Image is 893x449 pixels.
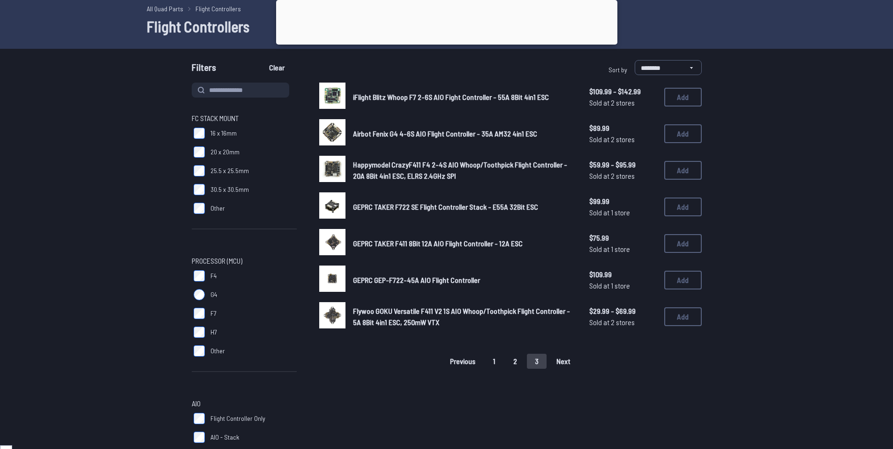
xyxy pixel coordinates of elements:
[353,274,574,286] a: GEPRC GEP-F722-45A AIO Flight Controller
[589,232,657,244] span: $75.99
[210,309,217,318] span: F7
[192,398,201,409] span: AIO
[664,88,702,107] button: Add
[147,15,747,38] h1: Flight Controllers
[210,290,217,299] span: G4
[261,60,293,75] button: Clear
[319,192,345,219] img: image
[353,129,537,138] span: Airbot Fenix G4 4-6S AIO Flight Controller - 35A AM32 4in1 ESC
[353,306,570,327] span: Flywoo GOKU Versatile F411 V2 1S AIO Whoop/Toothpick Flight Controller - 5A 8Bit 4in1 ESC, 250mW VTX
[319,83,345,112] a: image
[353,201,574,213] a: GEPRC TAKER F722 SE Flight Controller Stack - E55A 32Bit ESC
[353,305,574,328] a: Flywoo GOKU Versatile F411 V2 1S AIO Whoop/Toothpick Flight Controller - 5A 8Bit 4in1 ESC, 250mW VTX
[664,271,702,289] button: Add
[319,119,345,145] img: image
[589,269,657,280] span: $109.99
[210,327,217,337] span: H7
[210,433,239,442] span: AIO - Stack
[210,147,240,157] span: 20 x 20mm
[210,204,225,213] span: Other
[319,302,345,328] img: image
[194,308,205,319] input: F7
[210,185,249,194] span: 30.5 x 30.5mm
[194,432,205,443] input: AIO - Stack
[194,128,205,139] input: 16 x 16mm
[353,202,538,211] span: GEPRC TAKER F722 SE Flight Controller Stack - E55A 32Bit ESC
[589,244,657,255] span: Sold at 1 store
[589,196,657,207] span: $99.99
[589,97,657,108] span: Sold at 2 stores
[589,207,657,218] span: Sold at 1 store
[635,60,702,75] select: Sort by
[319,192,345,221] a: image
[210,166,249,175] span: 25.5 x 25.5mm
[664,307,702,326] button: Add
[192,113,239,124] span: FC Stack Mount
[192,255,242,266] span: Processor (MCU)
[194,165,205,176] input: 25.5 x 25.5mm
[210,414,265,423] span: Flight Controller Only
[589,134,657,145] span: Sold at 2 stores
[485,354,503,369] button: 1
[353,275,480,284] span: GEPRC GEP-F722-45A AIO Flight Controller
[589,305,657,317] span: $29.99 - $69.99
[319,156,345,185] a: image
[353,159,574,182] a: Happymodel CrazyF411 F4 2-4S AIO Whoop/Toothpick Flight Controller - 20A 8Bit 4in1 ESC, ELRS 2.4G...
[319,229,345,258] a: image
[319,119,345,148] a: image
[194,203,205,214] input: Other
[589,317,657,328] span: Sold at 2 stores
[353,128,574,139] a: Airbot Fenix G4 4-6S AIO Flight Controller - 35A AM32 4in1 ESC
[353,239,523,248] span: GEPRC TAKER F411 8Bit 12A AIO Flight Controller - 12A ESC
[442,354,483,369] button: Previous
[589,280,657,291] span: Sold at 1 store
[319,156,345,182] img: image
[147,4,183,14] a: All Quad Parts
[194,184,205,195] input: 30.5 x 30.5mm
[194,327,205,338] input: H7
[319,302,345,331] a: image
[319,266,345,292] img: image
[664,161,702,180] button: Add
[194,413,205,424] input: Flight Controller Only
[192,60,216,79] span: Filters
[210,129,237,138] span: 16 x 16mm
[589,159,657,170] span: $59.99 - $95.99
[505,354,525,369] button: 2
[194,289,205,300] input: G4
[589,170,657,182] span: Sold at 2 stores
[589,122,657,134] span: $89.99
[589,86,657,97] span: $109.99 - $142.99
[194,270,205,282] input: F4
[319,83,345,109] img: image
[319,229,345,255] img: image
[353,160,567,180] span: Happymodel CrazyF411 F4 2-4S AIO Whoop/Toothpick Flight Controller - 20A 8Bit 4in1 ESC, ELRS 2.4G...
[195,4,241,14] a: Flight Controllers
[353,91,574,103] a: iFlight Blitz Whoop F7 2-6S AIO Fight Controller - 55A 8Bit 4in1 ESC
[210,271,217,281] span: F4
[353,92,549,101] span: iFlight Blitz Whoop F7 2-6S AIO Fight Controller - 55A 8Bit 4in1 ESC
[450,358,475,365] span: Previous
[664,198,702,216] button: Add
[210,346,225,356] span: Other
[194,146,205,158] input: 20 x 20mm
[353,238,574,249] a: GEPRC TAKER F411 8Bit 12A AIO Flight Controller - 12A ESC
[608,66,627,74] span: Sort by
[527,354,547,369] button: 3
[664,124,702,143] button: Add
[194,345,205,357] input: Other
[664,234,702,253] button: Add
[319,266,345,295] a: image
